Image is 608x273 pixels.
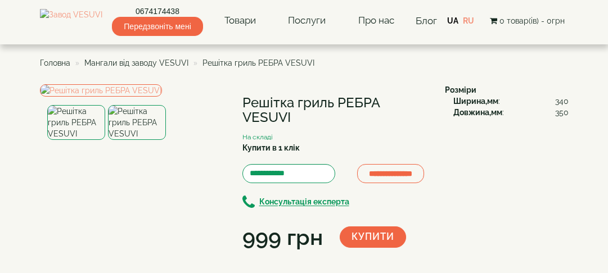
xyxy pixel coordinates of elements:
[213,8,267,34] a: Товари
[347,8,406,34] a: Про нас
[108,105,166,140] img: Решітка гриль РЕБРА VESUVI
[242,95,428,125] h1: Решітка гриль РЕБРА VESUVI
[259,198,349,207] b: Консультація експерта
[242,142,300,153] label: Купити в 1 клік
[40,84,162,97] img: Решітка гриль РЕБРА VESUVI
[487,15,568,27] button: 0 товар(ів) - 0грн
[463,16,474,25] a: RU
[340,226,406,248] button: Купити
[84,58,188,67] a: Мангали від заводу VESUVI
[416,15,437,26] a: Блог
[555,107,569,118] span: 350
[453,95,569,107] div: :
[112,6,202,17] a: 0674174438
[202,58,314,67] span: Решітка гриль РЕБРА VESUVI
[277,8,337,34] a: Послуги
[40,58,70,67] a: Головна
[112,17,202,36] span: Передзвоніть мені
[453,97,498,106] b: Ширина,мм
[555,95,569,107] span: 340
[242,221,323,253] div: 999 грн
[47,105,105,140] img: Решітка гриль РЕБРА VESUVI
[445,85,476,94] b: Розміри
[453,108,502,117] b: Довжина,мм
[40,9,102,33] img: Завод VESUVI
[242,133,273,141] small: На складі
[447,16,458,25] a: UA
[499,16,565,25] span: 0 товар(ів) - 0грн
[453,107,569,118] div: :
